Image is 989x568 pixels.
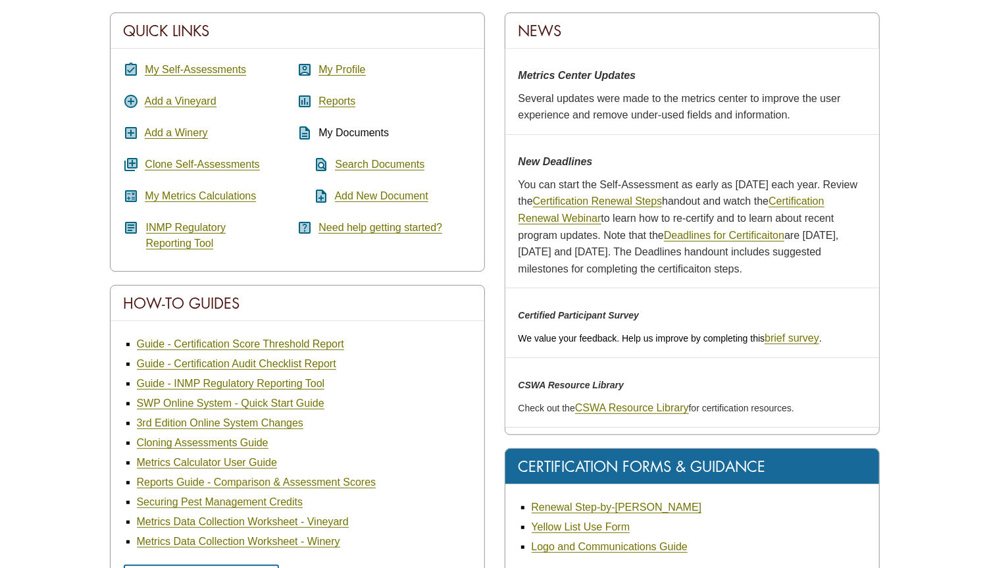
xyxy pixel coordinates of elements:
[124,93,139,109] i: add_circle
[124,125,139,141] i: add_box
[532,541,688,553] a: Logo and Communications Guide
[519,380,624,390] em: CSWA Resource Library
[297,157,330,172] i: find_in_page
[137,496,303,508] a: Securing Pest Management Credits
[111,13,484,49] div: Quick Links
[297,125,313,141] i: description
[137,536,340,548] a: Metrics Data Collection Worksheet - Winery
[124,157,139,172] i: queue
[145,190,256,202] a: My Metrics Calculations
[137,338,344,350] a: Guide - Certification Score Threshold Report
[297,188,330,204] i: note_add
[505,449,879,484] div: Certification Forms & Guidance
[137,437,268,449] a: Cloning Assessments Guide
[137,516,349,528] a: Metrics Data Collection Worksheet - Vineyard
[519,333,822,344] span: We value your feedback. Help us improve by completing this .
[146,222,226,249] a: INMP RegulatoryReporting Tool
[318,222,442,234] a: Need help getting started?
[137,417,303,429] a: 3rd Edition Online System Changes
[335,190,428,202] a: Add New Document
[519,310,640,321] em: Certified Participant Survey
[297,220,313,236] i: help_center
[111,286,484,321] div: How-To Guides
[124,220,139,236] i: article
[519,70,636,81] strong: Metrics Center Updates
[137,358,336,370] a: Guide - Certification Audit Checklist Report
[318,95,355,107] a: Reports
[505,13,879,49] div: News
[145,127,208,139] a: Add a Winery
[335,159,424,170] a: Search Documents
[297,93,313,109] i: assessment
[765,332,819,344] a: brief survey
[318,64,365,76] a: My Profile
[519,195,824,224] a: Certification Renewal Webinar
[519,176,866,278] p: You can start the Self-Assessment as early as [DATE] each year. Review the handout and watch the ...
[124,188,139,204] i: calculate
[145,64,246,76] a: My Self-Assessments
[297,62,313,78] i: account_box
[532,521,630,533] a: Yellow List Use Form
[318,127,389,138] span: My Documents
[137,477,376,488] a: Reports Guide - Comparison & Assessment Scores
[137,378,325,390] a: Guide - INMP Regulatory Reporting Tool
[145,95,216,107] a: Add a Vineyard
[137,457,277,469] a: Metrics Calculator User Guide
[519,156,593,167] strong: New Deadlines
[533,195,663,207] a: Certification Renewal Steps
[124,62,139,78] i: assignment_turned_in
[519,403,794,413] span: Check out the for certification resources.
[145,159,259,170] a: Clone Self-Assessments
[137,398,324,409] a: SWP Online System - Quick Start Guide
[519,93,841,121] span: Several updates were made to the metrics center to improve the user experience and remove under-u...
[575,402,689,414] a: CSWA Resource Library
[532,502,702,513] a: Renewal Step-by-[PERSON_NAME]
[664,230,784,242] a: Deadlines for Certificaiton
